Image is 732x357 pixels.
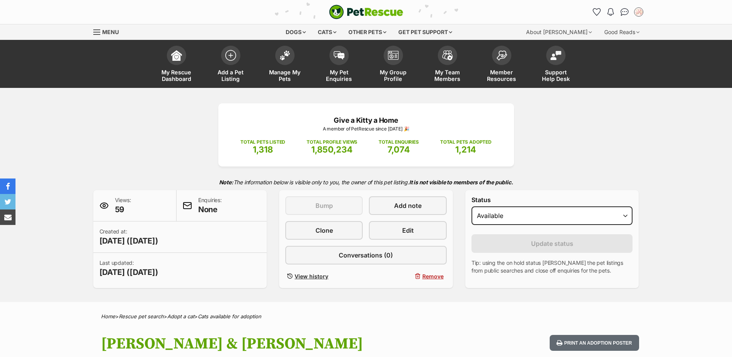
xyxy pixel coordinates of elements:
[393,24,458,40] div: Get pet support
[99,235,158,246] span: [DATE] ([DATE])
[99,259,158,278] p: Last updated:
[422,272,444,280] span: Remove
[430,69,465,82] span: My Team Members
[329,5,403,19] img: logo-cat-932fe2b9b8326f06289b0f2fb663e598f794de774fb13d1741a6617ecf9a85b4.svg
[379,139,418,146] p: TOTAL ENQUIRIES
[591,6,645,18] ul: Account quick links
[420,42,475,88] a: My Team Members
[369,271,446,282] button: Remove
[387,144,410,154] span: 7,074
[591,6,603,18] a: Favourites
[82,314,651,319] div: > > >
[440,139,492,146] p: TOTAL PETS ADOPTED
[119,313,164,319] a: Rescue pet search
[484,69,519,82] span: Member Resources
[550,51,561,60] img: help-desk-icon-fdf02630f3aa405de69fd3d07c3f3aa587a6932b1a1747fa1d2bba05be0121f9.svg
[267,69,302,82] span: Manage My Pets
[149,42,204,88] a: My Rescue Dashboard
[409,179,513,185] strong: It is not visible to members of the public.
[219,179,233,185] strong: Note:
[339,251,393,260] span: Conversations (0)
[101,335,429,353] h1: [PERSON_NAME] & [PERSON_NAME]
[315,226,333,235] span: Clone
[213,69,248,82] span: Add a Pet Listing
[93,24,124,38] a: Menu
[599,24,645,40] div: Good Reads
[334,51,345,60] img: pet-enquiries-icon-7e3ad2cf08bfb03b45e93fb7055b45f3efa6380592205ae92323e6603595dc1f.svg
[366,42,420,88] a: My Group Profile
[204,42,258,88] a: Add a Pet Listing
[285,271,363,282] a: View history
[280,24,311,40] div: Dogs
[388,51,399,60] img: group-profile-icon-3fa3cf56718a62981997c0bc7e787c4b2cf8bcc04b72c1350f741eb67cf2f40e.svg
[315,201,333,210] span: Bump
[159,69,194,82] span: My Rescue Dashboard
[521,24,597,40] div: About [PERSON_NAME]
[529,42,583,88] a: Support Help Desk
[376,69,411,82] span: My Group Profile
[307,139,357,146] p: TOTAL PROFILE VIEWS
[312,24,342,40] div: Cats
[369,196,446,215] a: Add note
[295,272,328,280] span: View history
[322,69,357,82] span: My Pet Enquiries
[550,335,639,351] button: Print an adoption poster
[471,234,633,253] button: Update status
[635,8,643,16] img: Give a Kitty a Home profile pic
[531,239,573,248] span: Update status
[471,259,633,275] p: Tip: using the on hold status [PERSON_NAME] the pet listings from public searches and close off e...
[312,42,366,88] a: My Pet Enquiries
[198,204,222,215] span: None
[621,8,629,16] img: chat-41dd97257d64d25036548639549fe6c8038ab92f7586957e7f3b1b290dea8141.svg
[253,144,273,154] span: 1,318
[258,42,312,88] a: Manage My Pets
[496,50,507,61] img: member-resources-icon-8e73f808a243e03378d46382f2149f9095a855e16c252ad45f914b54edf8863c.svg
[607,8,614,16] img: notifications-46538b983faf8c2785f20acdc204bb7945ddae34d4c08c2a6579f10ce5e182be.svg
[369,221,446,240] a: Edit
[442,50,453,60] img: team-members-icon-5396bd8760b3fe7c0b43da4ab00e1e3bb1a5d9ba89233759b79545d2d3fc5d0d.svg
[311,144,353,154] span: 1,850,234
[198,313,261,319] a: Cats available for adoption
[93,174,639,190] p: The information below is visible only to you, the owner of this pet listing.
[619,6,631,18] a: Conversations
[455,144,476,154] span: 1,214
[285,246,447,264] a: Conversations (0)
[475,42,529,88] a: Member Resources
[471,196,633,203] label: Status
[230,125,502,132] p: A member of PetRescue since [DATE] 🎉
[115,204,131,215] span: 59
[538,69,573,82] span: Support Help Desk
[605,6,617,18] button: Notifications
[633,6,645,18] button: My account
[402,226,414,235] span: Edit
[394,201,422,210] span: Add note
[99,267,158,278] span: [DATE] ([DATE])
[230,115,502,125] p: Give a Kitty a Home
[329,5,403,19] a: PetRescue
[343,24,392,40] div: Other pets
[198,196,222,215] p: Enquiries:
[225,50,236,61] img: add-pet-listing-icon-0afa8454b4691262ce3f59096e99ab1cd57d4a30225e0717b998d2c9b9846f56.svg
[167,313,194,319] a: Adopt a cat
[240,139,285,146] p: TOTAL PETS LISTED
[102,29,119,35] span: Menu
[285,196,363,215] button: Bump
[279,50,290,60] img: manage-my-pets-icon-02211641906a0b7f246fdf0571729dbe1e7629f14944591b6c1af311fb30b64b.svg
[101,313,115,319] a: Home
[171,50,182,61] img: dashboard-icon-eb2f2d2d3e046f16d808141f083e7271f6b2e854fb5c12c21221c1fb7104beca.svg
[99,228,158,246] p: Created at:
[285,221,363,240] a: Clone
[115,196,131,215] p: Views:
